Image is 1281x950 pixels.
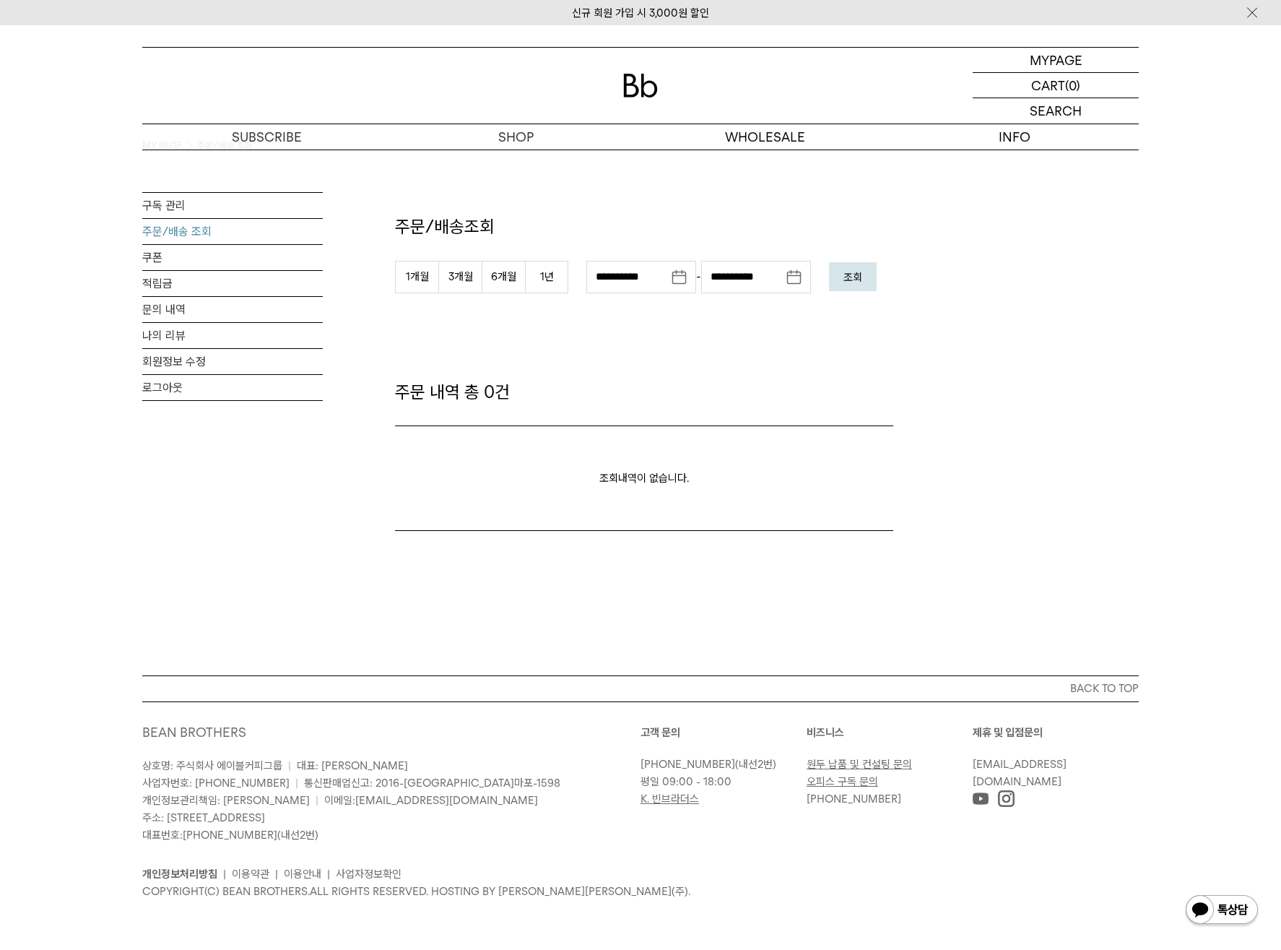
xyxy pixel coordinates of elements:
button: 조회 [829,262,877,291]
button: BACK TO TOP [142,675,1139,701]
p: MYPAGE [1030,48,1082,72]
a: 쿠폰 [142,245,323,270]
button: 1개월 [395,261,438,293]
p: 주문/배송조회 [395,215,893,239]
a: 문의 내역 [142,297,323,322]
em: 조회 [843,271,862,284]
a: SUBSCRIBE [142,124,391,150]
span: 상호명: 주식회사 에이블커피그룹 [142,759,282,772]
a: [EMAIL_ADDRESS][DOMAIN_NAME] [355,794,538,807]
a: 개인정보처리방침 [142,868,217,881]
a: 구독 관리 [142,193,323,218]
p: 비즈니스 [807,724,973,741]
span: 주소: [STREET_ADDRESS] [142,811,265,824]
a: MYPAGE [973,48,1139,73]
a: 나의 리뷰 [142,323,323,348]
span: 통신판매업신고: 2016-[GEOGRAPHIC_DATA]마포-1598 [304,777,560,790]
p: COPYRIGHT(C) BEAN BROTHERS. ALL RIGHTS RESERVED. HOSTING BY [PERSON_NAME][PERSON_NAME](주). [142,883,1139,900]
button: 3개월 [438,261,482,293]
a: SHOP [391,124,640,150]
li: | [275,865,278,883]
span: | [288,759,291,772]
span: | [316,794,318,807]
img: 카카오톡 채널 1:1 채팅 버튼 [1184,894,1259,928]
span: 사업자번호: [PHONE_NUMBER] [142,777,290,790]
a: [PHONE_NUMBER] [640,758,735,771]
a: [PHONE_NUMBER] [183,829,277,842]
p: 고객 문의 [640,724,807,741]
li: | [223,865,226,883]
span: | [295,777,298,790]
a: 이용안내 [284,868,321,881]
p: CART [1031,73,1065,98]
li: | [327,865,330,883]
span: 대표번호: (내선2번) [142,829,318,842]
a: 이용약관 [232,868,269,881]
p: (0) [1065,73,1080,98]
a: BEAN BROTHERS [142,725,246,740]
a: 오피스 구독 문의 [807,775,878,788]
div: - [586,261,811,293]
a: [PHONE_NUMBER] [807,793,901,806]
span: 이메일: [324,794,538,807]
p: 평일 09:00 - 18:00 [640,773,799,790]
a: K. 빈브라더스 [640,793,699,806]
button: 1년 [525,261,568,293]
span: 대표: [PERSON_NAME] [297,759,408,772]
p: (내선2번) [640,756,799,773]
a: 원두 납품 및 컨설팅 문의 [807,758,912,771]
a: 적립금 [142,271,323,296]
a: 사업자정보확인 [336,868,401,881]
img: 로고 [623,74,658,98]
p: SEARCH [1030,98,1082,124]
button: 6개월 [482,261,525,293]
a: 회원정보 수정 [142,349,323,374]
span: 개인정보관리책임: [PERSON_NAME] [142,794,310,807]
a: [EMAIL_ADDRESS][DOMAIN_NAME] [973,758,1067,788]
a: 신규 회원 가입 시 3,000원 할인 [572,7,709,20]
p: WHOLESALE [640,124,890,150]
p: 제휴 및 입점문의 [973,724,1139,741]
a: 주문/배송 조회 [142,219,323,244]
p: 주문 내역 총 0건 [395,380,893,405]
a: 로그아웃 [142,375,323,400]
p: INFO [890,124,1139,150]
p: 조회내역이 없습니다. [395,426,893,530]
a: CART (0) [973,73,1139,98]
